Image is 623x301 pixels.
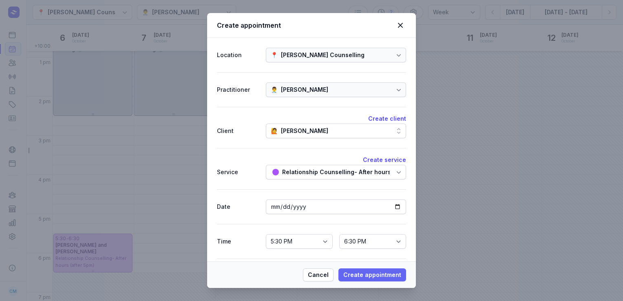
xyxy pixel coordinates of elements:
div: Practitioner [217,85,259,95]
div: Create appointment [217,20,395,30]
span: Cancel [308,270,329,280]
div: Time [217,237,259,246]
span: Create appointment [343,270,401,280]
div: 📍 [271,50,278,60]
button: Create client [368,114,406,124]
div: Date [217,202,259,212]
div: Relationship Counselling- After hours (after 5pm) [282,167,424,177]
div: 🙋️ [271,126,278,136]
div: [PERSON_NAME] Counselling [281,50,365,60]
div: Location [217,50,259,60]
div: Service [217,167,259,177]
div: [PERSON_NAME] [281,85,328,95]
button: Create appointment [338,268,406,281]
input: Date [266,199,406,214]
button: Create service [363,155,406,165]
div: Client [217,126,259,136]
button: Cancel [303,268,334,281]
div: 👨‍⚕️ [271,85,278,95]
